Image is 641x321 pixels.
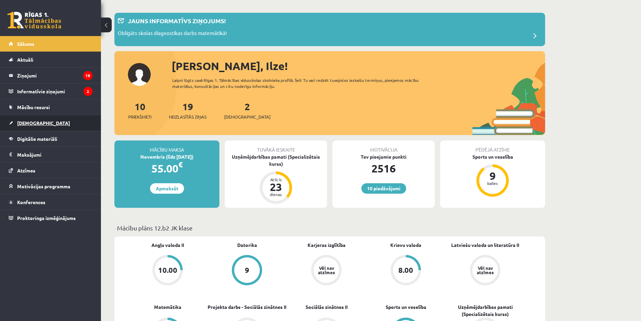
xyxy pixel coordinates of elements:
[266,178,286,182] div: Atlicis
[128,16,226,25] p: Jauns informatīvs ziņojums!
[17,199,45,205] span: Konferences
[117,223,542,232] p: Mācību plāns 12.b2 JK klase
[308,242,346,249] a: Karjeras izglītība
[118,16,542,43] a: Jauns informatīvs ziņojums! Obligāts skolas diagnostikas darbs matemātikā!
[9,179,93,194] a: Motivācijas programma
[9,84,93,99] a: Informatīvie ziņojumi2
[332,140,435,153] div: Motivācija
[17,57,33,63] span: Aktuāli
[451,242,519,249] a: Latviešu valoda un literatūra II
[172,58,545,74] div: [PERSON_NAME], Ilze!
[17,183,70,189] span: Motivācijas programma
[154,303,181,311] a: Matemātika
[17,147,93,162] legend: Maksājumi
[178,160,183,169] span: €
[9,210,93,226] a: Proktoringa izmēģinājums
[17,104,50,110] span: Mācību resursi
[332,153,435,160] div: Tev pieejamie punkti
[237,242,257,249] a: Datorika
[114,160,219,176] div: 55.00
[128,100,151,120] a: 10Priekšmeti
[446,303,525,318] a: Uzņēmējdarbības pamati (Specializētais kurss)
[9,131,93,147] a: Digitālie materiāli
[172,77,431,89] div: Laipni lūgts savā Rīgas 1. Tālmācības vidusskolas skolnieka profilā. Šeit Tu vari redzēt tuvojošo...
[225,153,327,205] a: Uzņēmējdarbības pamati (Specializētais kurss) Atlicis 23 dienas
[150,183,184,194] a: Apmaksāt
[440,153,545,160] div: Sports un veselība
[118,29,227,39] p: Obligāts skolas diagnostikas darbs matemātikā!
[446,255,525,287] a: Vēl nav atzīmes
[83,71,93,80] i: 19
[208,303,286,311] a: Projekta darbs - Sociālās zinātnes II
[151,242,184,249] a: Angļu valoda II
[17,167,35,173] span: Atzīmes
[483,181,503,185] div: balles
[17,41,34,47] span: Sākums
[317,266,336,275] div: Vēl nav atzīmes
[158,266,177,274] div: 10.00
[9,194,93,210] a: Konferences
[17,136,57,142] span: Digitālie materiāli
[169,100,207,120] a: 19Neizlasītās ziņas
[476,266,495,275] div: Vēl nav atzīmes
[266,182,286,192] div: 23
[390,242,421,249] a: Krievu valoda
[114,153,219,160] div: Novembris (līdz [DATE])
[440,153,545,198] a: Sports un veselība 9 balles
[128,255,207,287] a: 10.00
[83,87,93,96] i: 2
[224,100,271,120] a: 2[DEMOGRAPHIC_DATA]
[207,255,287,287] a: 9
[245,266,249,274] div: 9
[9,99,93,115] a: Mācību resursi
[225,140,327,153] div: Tuvākā ieskaite
[9,115,93,131] a: [DEMOGRAPHIC_DATA]
[169,114,207,120] span: Neizlasītās ziņas
[287,255,366,287] a: Vēl nav atzīmes
[114,140,219,153] div: Mācību maksa
[17,68,93,83] legend: Ziņojumi
[398,266,413,274] div: 8.00
[440,140,545,153] div: Pēdējā atzīme
[332,160,435,176] div: 2516
[7,12,61,29] a: Rīgas 1. Tālmācības vidusskola
[266,192,286,196] div: dienas
[361,183,406,194] a: 10 piedāvājumi
[386,303,426,311] a: Sports un veselība
[9,52,93,67] a: Aktuāli
[9,163,93,178] a: Atzīmes
[17,84,93,99] legend: Informatīvie ziņojumi
[128,114,151,120] span: Priekšmeti
[17,215,76,221] span: Proktoringa izmēģinājums
[306,303,348,311] a: Sociālās zinātnes II
[9,36,93,52] a: Sākums
[225,153,327,167] div: Uzņēmējdarbības pamati (Specializētais kurss)
[9,68,93,83] a: Ziņojumi19
[9,147,93,162] a: Maksājumi
[224,114,271,120] span: [DEMOGRAPHIC_DATA]
[366,255,446,287] a: 8.00
[483,170,503,181] div: 9
[17,120,70,126] span: [DEMOGRAPHIC_DATA]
